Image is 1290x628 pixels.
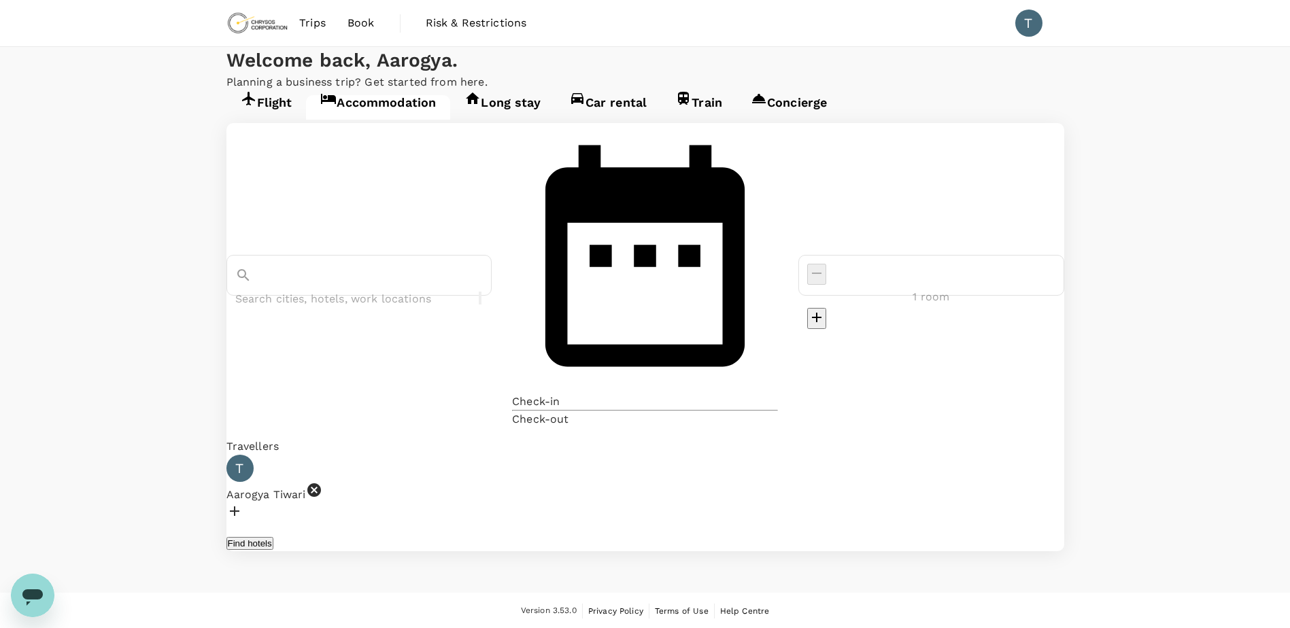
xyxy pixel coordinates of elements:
span: Help Centre [720,606,770,616]
a: Train [661,95,736,120]
div: T [226,455,254,482]
a: Flight [226,95,307,120]
div: T [1015,10,1042,37]
a: Long stay [450,95,554,120]
a: Help Centre [720,604,770,618]
a: Concierge [736,95,841,120]
span: Book [347,15,375,31]
span: Risk & Restrictions [426,15,527,31]
input: Search cities, hotels, work locations [235,288,445,309]
div: Travellers [226,438,1064,455]
span: Terms of Use [655,606,709,616]
a: Car rental [555,95,662,120]
div: Welcome back , Aarogya . [226,47,1064,74]
div: TAarogya Tiwari [226,455,1064,503]
span: Privacy Policy [588,606,643,616]
img: Chrysos Corporation [226,8,289,38]
input: Add rooms [807,286,1055,308]
p: Check-in [512,394,560,410]
span: Version 3.53.0 [521,604,577,618]
a: Terms of Use [655,604,709,618]
button: Find hotels [226,537,273,550]
span: Aarogya Tiwari [226,488,306,501]
a: Accommodation [306,95,450,120]
button: decrease [807,308,826,329]
button: Open [481,297,484,300]
span: Trips [299,15,326,31]
p: Planning a business trip? Get started from here. [226,74,1064,90]
iframe: Button to launch messaging window, conversation in progress [11,574,54,617]
a: Privacy Policy [588,604,643,618]
p: Check-out [512,411,568,428]
button: decrease [807,264,826,285]
button: Clear [479,292,481,304]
